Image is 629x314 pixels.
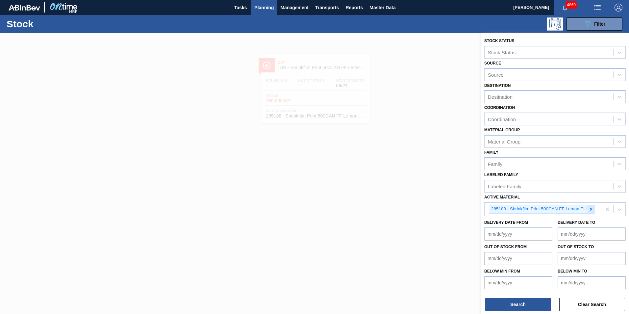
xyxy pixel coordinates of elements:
[484,195,520,199] label: Active Material
[280,4,309,12] span: Management
[558,220,595,225] label: Delivery Date to
[488,139,520,144] div: Material Group
[558,252,626,265] input: mm/dd/yyyy
[484,220,528,225] label: Delivery Date from
[484,39,514,43] label: Stock Status
[615,4,622,12] img: Logout
[566,17,622,31] button: Filter
[484,105,515,110] label: Coordination
[558,245,594,249] label: Out of Stock to
[593,4,601,12] img: userActions
[369,4,395,12] span: Master Data
[488,72,504,77] div: Source
[233,4,248,12] span: Tasks
[254,4,274,12] span: Planning
[484,172,518,177] label: Labeled Family
[9,5,40,11] img: TNhmsLtSVTkK8tSr43FrP2fwEKptu5GPRR3wAAAABJRU5ErkJggg==
[554,3,575,12] button: Notifications
[547,17,563,31] div: Programming: no user selected
[558,269,587,274] label: Below Min to
[484,245,527,249] label: Out of Stock from
[488,161,502,167] div: Family
[488,49,516,55] div: Stock Status
[489,205,588,213] div: 285188 - Shrinkfilm Print 500CAN FF Lemon PU
[345,4,363,12] span: Reports
[484,269,520,274] label: Below Min from
[484,128,520,132] label: Material Group
[558,276,626,289] input: mm/dd/yyyy
[484,227,552,241] input: mm/dd/yyyy
[594,21,605,27] span: Filter
[484,61,501,65] label: Source
[488,94,513,100] div: Destination
[315,4,339,12] span: Transports
[566,1,577,9] span: 4860
[484,83,511,88] label: Destination
[484,150,498,155] label: Family
[484,276,552,289] input: mm/dd/yyyy
[484,252,552,265] input: mm/dd/yyyy
[488,117,516,122] div: Coordination
[7,20,105,28] h1: Stock
[488,183,521,189] div: Labeled Family
[558,227,626,241] input: mm/dd/yyyy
